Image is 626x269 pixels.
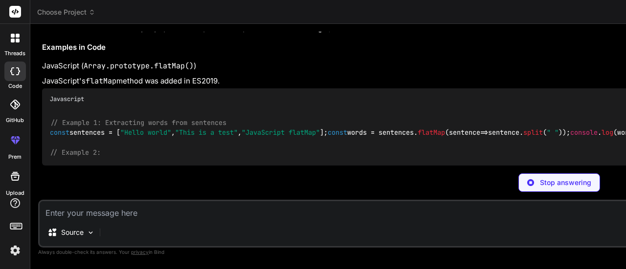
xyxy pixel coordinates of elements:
[120,128,171,137] span: "Hello world"
[7,242,23,259] img: settings
[4,49,25,58] label: threads
[87,228,95,237] img: Pick Models
[131,249,149,255] span: privacy
[61,228,84,237] p: Source
[6,116,24,124] label: GitHub
[86,76,116,86] code: flatMap
[6,189,24,197] label: Upload
[449,128,480,137] span: sentence
[547,128,559,137] span: " "
[50,95,84,103] span: Javascript
[8,153,22,161] label: prem
[418,128,445,137] span: flatMap
[540,178,591,187] p: Stop answering
[37,7,95,17] span: Choose Project
[84,61,194,71] code: Array.prototype.flatMap()
[570,128,598,137] span: console
[449,128,488,137] span: =>
[50,148,101,157] span: // Example 2:
[50,118,226,127] span: // Example 1: Extracting words from sentences
[50,128,69,137] span: const
[8,82,22,90] label: code
[602,128,613,137] span: log
[328,128,347,137] span: const
[523,128,543,137] span: split
[175,128,238,137] span: "This is a test"
[242,128,320,137] span: "JavaScript flatMap"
